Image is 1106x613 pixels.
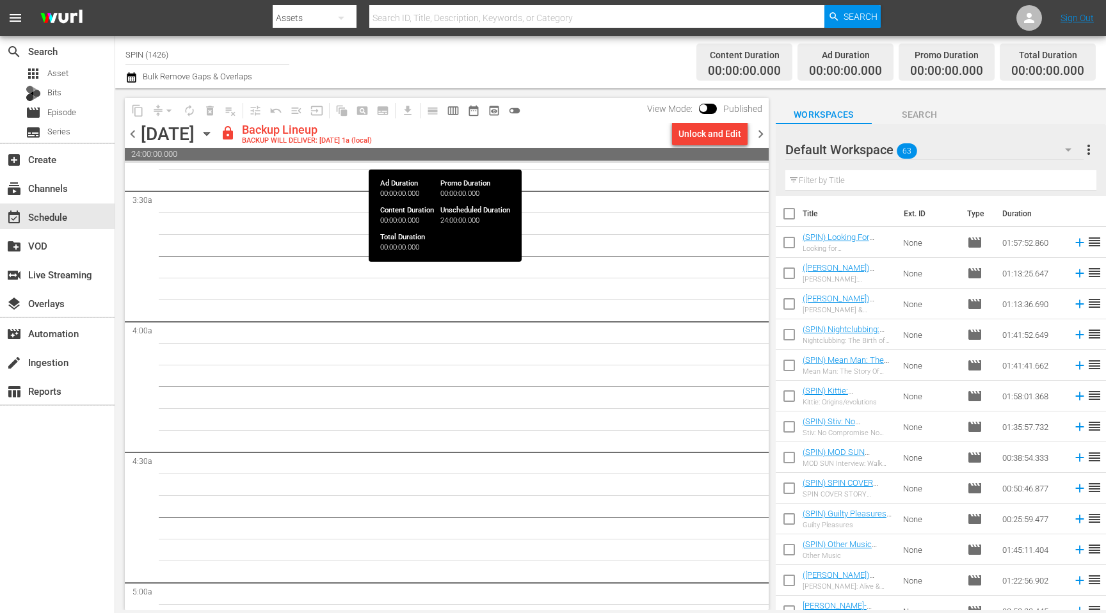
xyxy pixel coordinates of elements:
[1087,388,1102,403] span: reorder
[897,138,917,164] span: 63
[1087,511,1102,526] span: reorder
[824,5,881,28] button: Search
[6,181,22,196] span: Channels
[967,388,982,404] span: Episode
[266,100,286,121] span: Revert to Primary Episode
[898,534,962,565] td: None
[910,46,983,64] div: Promo Duration
[6,44,22,60] span: Search
[1011,64,1084,79] span: 00:00:00.000
[220,125,236,141] span: lock
[443,100,463,121] span: Week Calendar View
[898,258,962,289] td: None
[125,148,769,161] span: 24:00:00.000
[898,473,962,504] td: None
[1087,234,1102,250] span: reorder
[467,104,480,117] span: date_range_outlined
[803,196,896,232] th: Title
[898,350,962,381] td: None
[803,337,893,345] div: Nightclubbing: The Birth of Punk Rock in [GEOGRAPHIC_DATA]
[803,509,892,528] a: (SPIN) Guilty Pleasures (Captioned)(Final)
[803,539,889,568] a: (SPIN) Other Music (Final)([PERSON_NAME] In My Room)
[997,319,1068,350] td: 01:41:52.649
[352,100,373,121] span: Create Search Block
[803,552,893,560] div: Other Music
[803,398,893,406] div: Kittie: Origins/evolutions
[959,196,995,232] th: Type
[896,196,959,232] th: Ext. ID
[1087,541,1102,557] span: reorder
[803,275,893,283] div: [PERSON_NAME]: [MEDICAL_DATA]
[31,3,92,33] img: ans4CAIJ8jUAAAAAAAAAAAAAAAAAAAAAAAAgQb4GAAAAAAAAAAAAAAAAAAAAAAAAJMjXAAAAAAAAAAAAAAAAAAAAAAAAgAT5G...
[418,98,443,123] span: Day Calendar View
[910,64,983,79] span: 00:00:00.000
[1073,389,1087,403] svg: Add to Schedule
[997,473,1068,504] td: 00:50:46.877
[967,235,982,250] span: Episode
[1087,480,1102,495] span: reorder
[1087,572,1102,587] span: reorder
[1073,266,1087,280] svg: Add to Schedule
[6,267,22,283] span: Live Streaming
[1073,543,1087,557] svg: Add to Schedule
[6,239,22,254] span: VOD
[26,66,41,81] span: Asset
[803,244,893,253] div: Looking for [PERSON_NAME]: The Legend of [PERSON_NAME]
[1081,142,1096,157] span: more_vert
[488,104,501,117] span: preview_outlined
[641,104,699,114] span: View Mode:
[1073,512,1087,526] svg: Add to Schedule
[809,46,882,64] div: Ad Duration
[967,481,982,496] span: Episode
[141,123,195,145] div: [DATE]
[708,64,781,79] span: 00:00:00.000
[6,210,22,225] span: Schedule
[1087,296,1102,311] span: reorder
[1011,46,1084,64] div: Total Duration
[995,196,1071,232] th: Duration
[809,64,882,79] span: 00:00:00.000
[8,10,23,26] span: menu
[6,326,22,342] span: Automation
[997,442,1068,473] td: 00:38:54.333
[678,122,741,145] div: Unlock and Edit
[898,319,962,350] td: None
[898,381,962,411] td: None
[127,100,148,121] span: Copy Lineup
[125,126,141,142] span: chevron_left
[803,294,881,332] a: ([PERSON_NAME]) [PERSON_NAME] & [PERSON_NAME] with [PERSON_NAME]
[753,126,769,142] span: chevron_right
[307,100,327,121] span: Update Metadata from Key Asset
[242,123,372,137] div: Backup Lineup
[803,263,874,301] a: ([PERSON_NAME]) [PERSON_NAME]: [MEDICAL_DATA] (Captioned)(Final)
[997,258,1068,289] td: 01:13:25.647
[803,478,886,516] a: (SPIN) SPIN COVER STORY yungblud: "walk with me" (Captioned) (Final)
[872,107,968,123] span: Search
[1073,420,1087,434] svg: Add to Schedule
[1073,328,1087,342] svg: Add to Schedule
[803,324,888,363] a: (SPIN) Nightclubbing: The Birth Of Punk Rock In [GEOGRAPHIC_DATA] (Captioned)(Final)
[717,104,769,114] span: Published
[776,107,872,123] span: Workspaces
[967,296,982,312] span: Episode
[997,504,1068,534] td: 00:25:59.477
[803,429,893,437] div: Stiv: No Compromise No Regrets
[1087,449,1102,465] span: reorder
[803,447,893,486] a: (SPIN) MOD SUN Interview: Walk With Me | SPIN Cover Story (Captioned)(Final) V2
[967,573,982,588] span: Episode
[242,137,372,145] div: BACKUP WILL DELIVER: [DATE] 1a (local)
[997,565,1068,596] td: 01:22:56.902
[997,227,1068,258] td: 01:57:52.860
[1073,297,1087,311] svg: Add to Schedule
[803,570,892,599] a: ([PERSON_NAME]) [PERSON_NAME]: Alive & Kickin' (Captioned)(Final)
[898,442,962,473] td: None
[1081,134,1096,165] button: more_vert
[803,232,882,280] a: (SPIN) Looking For [PERSON_NAME]: The Legend Of [PERSON_NAME] (Captioned)(Final)
[803,417,892,445] a: (SPIN) Stiv: No Compromise No Regrets (Captioned)(Final)
[785,132,1084,168] div: Default Workspace
[803,306,893,314] div: [PERSON_NAME] & [PERSON_NAME] with [PERSON_NAME]
[997,381,1068,411] td: 01:58:01.368
[967,327,982,342] span: Episode
[844,5,878,28] span: Search
[967,450,982,465] span: Episode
